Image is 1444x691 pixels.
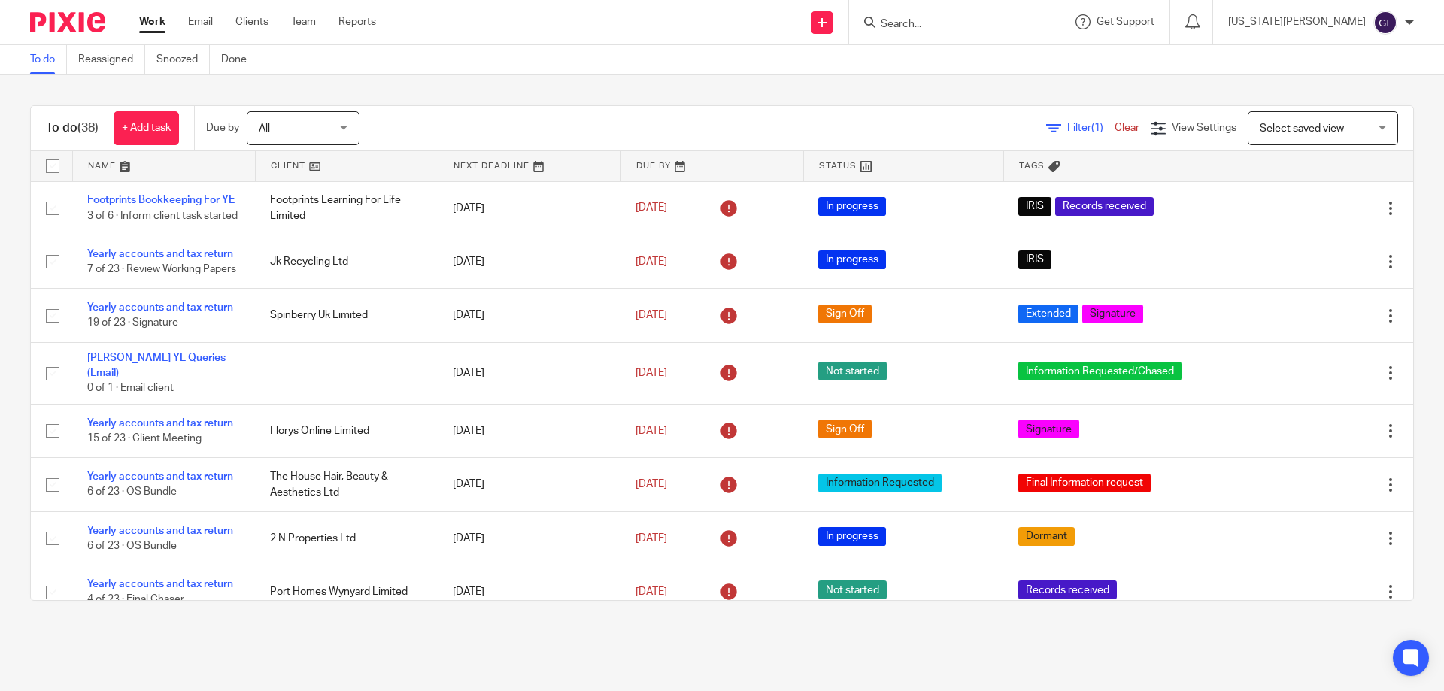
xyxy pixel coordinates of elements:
span: 15 of 23 · Client Meeting [87,433,202,444]
td: [DATE] [438,458,620,511]
span: Select saved view [1260,123,1344,134]
td: [DATE] [438,289,620,342]
td: The House Hair, Beauty & Aesthetics Ltd [255,458,438,511]
a: Reports [338,14,376,29]
a: Footprints Bookkeeping For YE [87,195,235,205]
a: Clients [235,14,268,29]
span: Not started [818,580,887,599]
td: [DATE] [438,181,620,235]
span: [DATE] [636,426,667,436]
span: Signature [1082,305,1143,323]
img: svg%3E [1373,11,1397,35]
span: Dormant [1018,527,1075,546]
td: Florys Online Limited [255,404,438,457]
a: Yearly accounts and tax return [87,526,233,536]
span: [DATE] [636,310,667,320]
span: 3 of 6 · Inform client task started [87,211,238,221]
td: [DATE] [438,565,620,619]
a: Reassigned [78,45,145,74]
span: 19 of 23 · Signature [87,318,178,329]
td: 2 N Properties Ltd [255,511,438,565]
a: Done [221,45,258,74]
span: View Settings [1172,123,1236,133]
span: Tags [1019,162,1045,170]
td: [DATE] [438,404,620,457]
span: [DATE] [636,368,667,378]
a: Yearly accounts and tax return [87,249,233,259]
a: Yearly accounts and tax return [87,418,233,429]
span: All [259,123,270,134]
td: [DATE] [438,235,620,288]
span: Extended [1018,305,1078,323]
a: Team [291,14,316,29]
span: Sign Off [818,420,872,438]
span: Information Requested/Chased [1018,362,1182,380]
td: Jk Recycling Ltd [255,235,438,288]
span: Final Information request [1018,474,1151,492]
span: [DATE] [636,256,667,267]
span: (1) [1091,123,1103,133]
span: [DATE] [636,479,667,489]
span: Signature [1018,420,1079,438]
span: (38) [77,122,99,134]
span: In progress [818,527,886,546]
a: To do [30,45,67,74]
a: [PERSON_NAME] YE Queries (Email) [87,353,226,378]
span: Get Support [1097,17,1154,27]
input: Search [879,18,1015,32]
span: 6 of 23 · OS Bundle [87,541,177,551]
span: Sign Off [818,305,872,323]
img: Pixie [30,12,105,32]
span: 0 of 1 · Email client [87,383,174,394]
span: 4 of 23 · Final Chaser [87,595,184,605]
a: Clear [1115,123,1139,133]
a: Yearly accounts and tax return [87,579,233,589]
td: Footprints Learning For Life Limited [255,181,438,235]
span: In progress [818,197,886,216]
h1: To do [46,120,99,136]
span: [DATE] [636,533,667,544]
p: Due by [206,120,239,135]
span: Not started [818,362,887,380]
span: Filter [1067,123,1115,133]
span: IRIS [1018,250,1051,269]
a: Yearly accounts and tax return [87,302,233,313]
span: Records received [1018,580,1117,599]
p: [US_STATE][PERSON_NAME] [1228,14,1366,29]
span: IRIS [1018,197,1051,216]
td: Port Homes Wynyard Limited [255,565,438,619]
td: [DATE] [438,511,620,565]
span: Information Requested [818,474,942,492]
span: In progress [818,250,886,269]
span: 7 of 23 · Review Working Papers [87,264,236,274]
span: [DATE] [636,203,667,214]
a: Work [139,14,165,29]
span: Records received [1055,197,1154,216]
span: [DATE] [636,586,667,597]
a: Email [188,14,213,29]
td: [DATE] [438,342,620,404]
td: Spinberry Uk Limited [255,289,438,342]
span: 6 of 23 · OS Bundle [87,487,177,498]
a: + Add task [114,111,179,145]
a: Yearly accounts and tax return [87,471,233,482]
a: Snoozed [156,45,210,74]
